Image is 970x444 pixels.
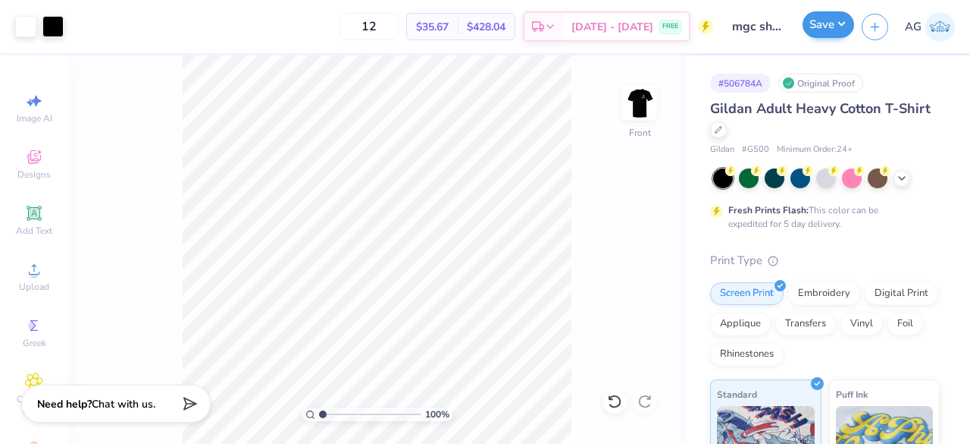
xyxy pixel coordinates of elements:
[803,11,854,38] button: Save
[23,337,46,349] span: Greek
[887,313,923,335] div: Foil
[17,112,52,124] span: Image AI
[17,168,51,181] span: Designs
[710,282,784,305] div: Screen Print
[467,19,505,35] span: $428.04
[710,74,771,93] div: # 506784A
[92,397,155,411] span: Chat with us.
[710,99,931,118] span: Gildan Adult Heavy Cotton T-Shirt
[662,21,678,32] span: FREE
[710,252,940,269] div: Print Type
[778,74,863,93] div: Original Proof
[425,408,449,421] span: 100 %
[629,126,651,140] div: Front
[836,386,868,402] span: Puff Ink
[728,204,809,216] strong: Fresh Prints Flash:
[717,386,757,402] span: Standard
[925,12,955,42] img: Akshika Gurao
[865,282,938,305] div: Digital Print
[710,143,734,156] span: Gildan
[728,203,915,231] div: This color can be expedited for 5 day delivery.
[8,393,61,417] span: Clipart & logos
[905,12,955,42] a: AG
[721,11,795,42] input: Untitled Design
[905,18,921,36] span: AG
[788,282,860,305] div: Embroidery
[16,225,52,237] span: Add Text
[19,281,49,293] span: Upload
[37,397,92,411] strong: Need help?
[571,19,653,35] span: [DATE] - [DATE]
[777,143,853,156] span: Minimum Order: 24 +
[742,143,769,156] span: # G500
[624,88,655,118] img: Front
[339,13,399,40] input: – –
[710,343,784,366] div: Rhinestones
[710,313,771,335] div: Applique
[775,313,836,335] div: Transfers
[840,313,883,335] div: Vinyl
[416,19,449,35] span: $35.67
